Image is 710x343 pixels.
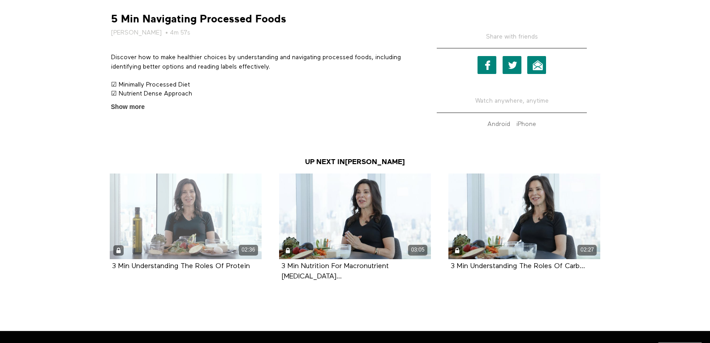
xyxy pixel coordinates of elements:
[111,53,411,71] p: Discover how to make healthier choices by understanding and navigating processed foods, including...
[111,80,411,108] p: ☑ Minimally Processed Diet ☑ Nutrient Dense Approach ☑ On-The-Go Options
[111,28,162,37] a: [PERSON_NAME]
[451,263,585,269] a: 3 Min Understanding The Roles Of Carb...
[448,174,600,259] a: 3 Min Understanding The Roles Of Carb... 02:27
[437,90,587,113] h5: Watch anywhere, anytime
[485,121,512,127] a: Android
[478,56,496,74] a: Facebook
[487,121,510,127] strong: Android
[111,102,145,112] span: Show more
[577,245,597,255] div: 02:27
[503,56,521,74] a: Twitter
[239,245,258,255] div: 02:36
[111,12,286,26] strong: 5 Min Navigating Processed Foods
[111,28,411,37] h5: • 4m 57s
[104,157,606,167] h3: Up Next in
[345,158,405,166] a: [PERSON_NAME]
[437,32,587,48] h5: Share with friends
[451,263,585,270] strong: 3 Min Understanding The Roles Of Carb...
[527,56,546,74] a: Email
[110,174,262,259] a: 3 Min Understanding The Roles Of Protein 02:36
[516,121,536,127] strong: iPhone
[112,263,250,269] a: 3 Min Understanding The Roles Of Protein
[514,121,538,127] a: iPhone
[408,245,427,255] div: 03:05
[112,263,250,270] strong: 3 Min Understanding The Roles Of Protein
